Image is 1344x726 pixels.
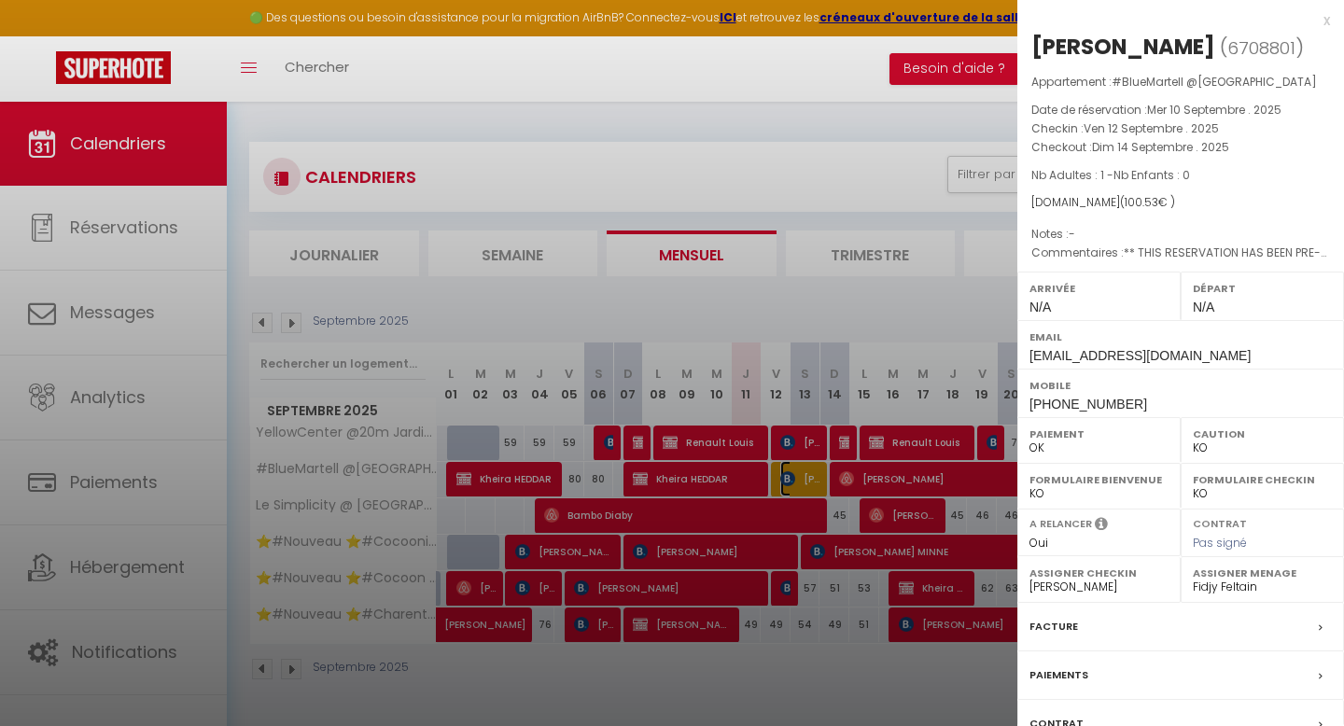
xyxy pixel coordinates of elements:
span: Pas signé [1193,535,1247,551]
label: A relancer [1029,516,1092,532]
label: Caution [1193,425,1332,443]
label: Paiement [1029,425,1169,443]
p: Checkin : [1031,119,1330,138]
div: [DOMAIN_NAME] [1031,194,1330,212]
div: x [1017,9,1330,32]
span: Ven 12 Septembre . 2025 [1084,120,1219,136]
label: Assigner Checkin [1029,564,1169,582]
i: Sélectionner OUI si vous souhaiter envoyer les séquences de messages post-checkout [1095,516,1108,537]
span: N/A [1193,300,1214,314]
span: ( € ) [1120,194,1175,210]
span: Nb Adultes : 1 - [1031,167,1190,183]
p: Date de réservation : [1031,101,1330,119]
span: ( ) [1220,35,1304,61]
span: 6708801 [1227,36,1295,60]
span: #BlueMartell @[GEOGRAPHIC_DATA] [1112,74,1317,90]
label: Arrivée [1029,279,1169,298]
label: Formulaire Bienvenue [1029,470,1169,489]
span: N/A [1029,300,1051,314]
label: Email [1029,328,1332,346]
label: Mobile [1029,376,1332,395]
p: Checkout : [1031,138,1330,157]
span: [PHONE_NUMBER] [1029,397,1147,412]
p: Commentaires : [1031,244,1330,262]
label: Contrat [1193,516,1247,528]
label: Assigner Menage [1193,564,1332,582]
label: Paiements [1029,665,1088,685]
label: Départ [1193,279,1332,298]
span: Dim 14 Septembre . 2025 [1092,139,1229,155]
span: - [1069,226,1075,242]
span: Mer 10 Septembre . 2025 [1147,102,1281,118]
label: Facture [1029,617,1078,636]
span: 100.53 [1125,194,1158,210]
span: [EMAIL_ADDRESS][DOMAIN_NAME] [1029,348,1251,363]
p: Appartement : [1031,73,1330,91]
span: Nb Enfants : 0 [1113,167,1190,183]
button: Ouvrir le widget de chat LiveChat [15,7,71,63]
p: Notes : [1031,225,1330,244]
div: [PERSON_NAME] [1031,32,1215,62]
label: Formulaire Checkin [1193,470,1332,489]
